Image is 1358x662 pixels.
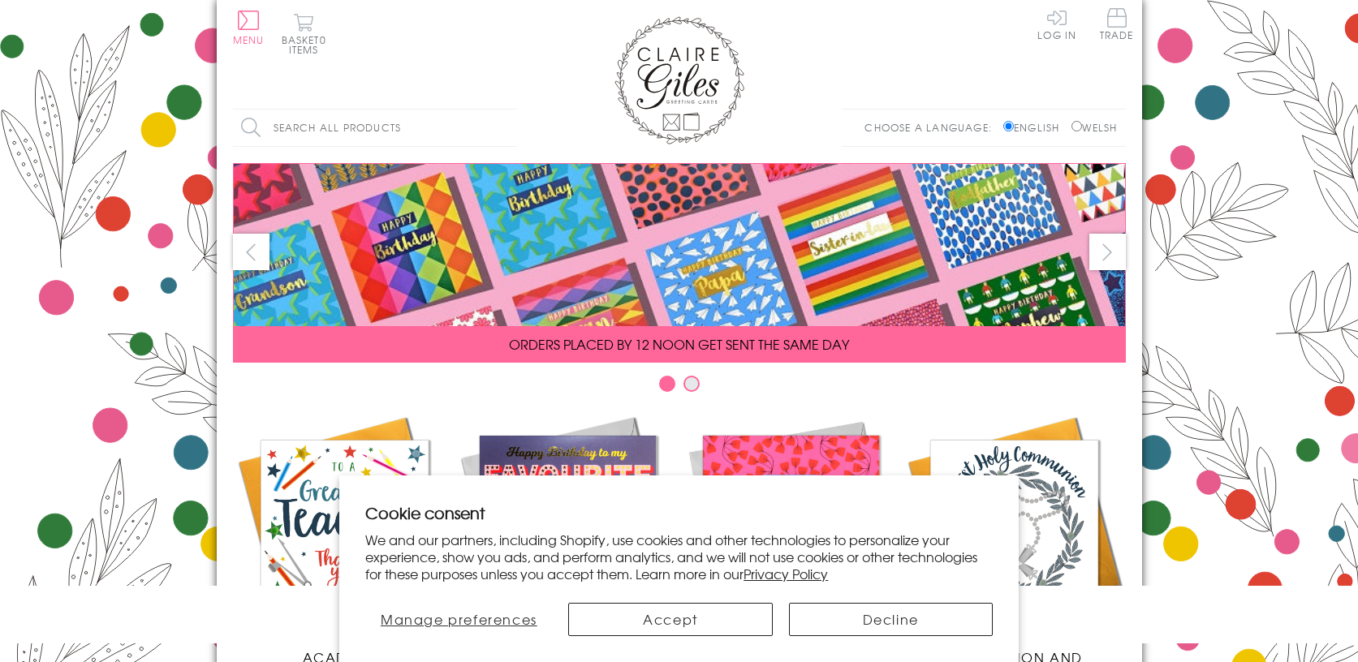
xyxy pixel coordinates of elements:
[233,11,265,45] button: Menu
[1003,121,1014,131] input: English
[289,32,326,57] span: 0 items
[683,376,700,392] button: Carousel Page 2
[282,13,326,54] button: Basket0 items
[501,110,517,146] input: Search
[365,531,993,582] p: We and our partners, including Shopify, use cookies and other technologies to personalize your ex...
[1071,120,1118,135] label: Welsh
[864,120,1000,135] p: Choose a language:
[1100,8,1134,43] a: Trade
[1037,8,1076,40] a: Log In
[1003,120,1067,135] label: English
[1089,234,1126,270] button: next
[568,603,772,636] button: Accept
[509,334,849,354] span: ORDERS PLACED BY 12 NOON GET SENT THE SAME DAY
[233,32,265,47] span: Menu
[614,16,744,144] img: Claire Giles Greetings Cards
[744,564,828,583] a: Privacy Policy
[381,609,537,629] span: Manage preferences
[365,603,552,636] button: Manage preferences
[365,501,993,524] h2: Cookie consent
[1100,8,1134,40] span: Trade
[233,110,517,146] input: Search all products
[1071,121,1082,131] input: Welsh
[659,376,675,392] button: Carousel Page 1 (Current Slide)
[233,234,269,270] button: prev
[789,603,993,636] button: Decline
[233,375,1126,400] div: Carousel Pagination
